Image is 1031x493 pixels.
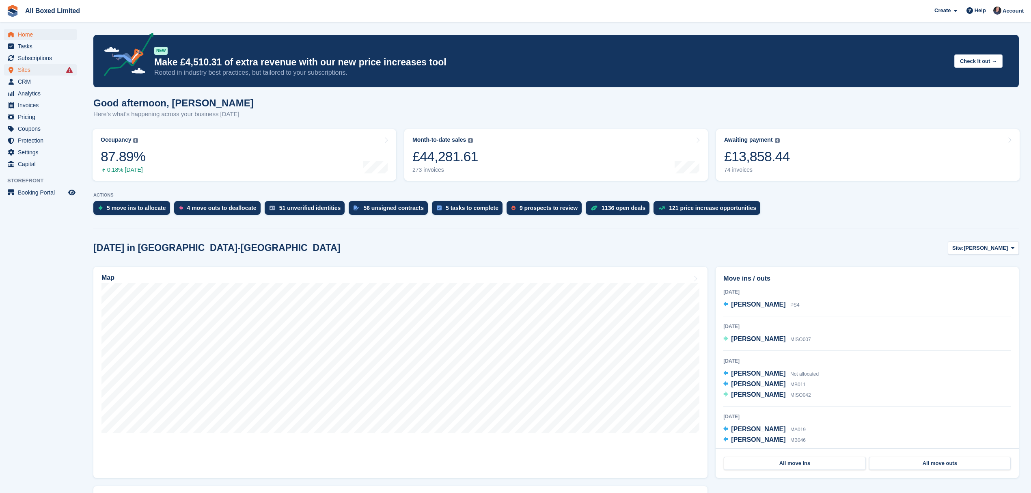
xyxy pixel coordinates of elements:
h1: Good afternoon, [PERSON_NAME] [93,97,254,108]
a: [PERSON_NAME] MA019 [723,424,806,435]
div: NEW [154,47,168,55]
a: menu [4,88,77,99]
div: 1136 open deals [602,205,645,211]
div: 51 unverified identities [279,205,341,211]
p: ACTIONS [93,192,1019,198]
a: 51 unverified identities [265,201,349,219]
img: contract_signature_icon-13c848040528278c33f63329250d36e43548de30e8caae1d1a13099fd9432cc5.svg [354,205,359,210]
span: Home [18,29,67,40]
a: [PERSON_NAME] MB046 [723,435,806,445]
a: menu [4,123,77,134]
img: move_ins_to_allocate_icon-fdf77a2bb77ea45bf5b3d319d69a93e2d87916cf1d5bf7949dd705db3b84f3ca.svg [98,205,103,210]
span: Pricing [18,111,67,123]
a: All Boxed Limited [22,4,83,17]
span: [PERSON_NAME] [731,391,785,398]
div: 56 unsigned contracts [363,205,424,211]
a: menu [4,52,77,64]
a: Map [93,267,707,478]
img: icon-info-grey-7440780725fd019a000dd9b08b2336e03edf1995a4989e88bcd33f0948082b44.svg [133,138,138,143]
span: Site: [952,244,964,252]
a: menu [4,135,77,146]
img: move_outs_to_deallocate_icon-f764333ba52eb49d3ac5e1228854f67142a1ed5810a6f6cc68b1a99e826820c5.svg [179,205,183,210]
div: Occupancy [101,136,131,143]
div: [DATE] [723,323,1011,330]
div: £44,281.61 [412,148,478,165]
div: £13,858.44 [724,148,790,165]
div: 4 move outs to deallocate [187,205,257,211]
a: All move outs [869,457,1011,470]
a: [PERSON_NAME] Not allocated [723,369,819,379]
a: Preview store [67,188,77,197]
span: Help [975,6,986,15]
span: [PERSON_NAME] [731,301,785,308]
span: [PERSON_NAME] [731,370,785,377]
div: 5 tasks to complete [446,205,498,211]
img: icon-info-grey-7440780725fd019a000dd9b08b2336e03edf1995a4989e88bcd33f0948082b44.svg [775,138,780,143]
span: Account [1003,7,1024,15]
div: 9 prospects to review [520,205,578,211]
span: [PERSON_NAME] [964,244,1008,252]
a: 121 price increase opportunities [654,201,764,219]
a: 56 unsigned contracts [349,201,432,219]
span: [PERSON_NAME] [731,335,785,342]
a: menu [4,64,77,76]
button: Site: [PERSON_NAME] [948,241,1019,255]
span: PS4 [790,302,800,308]
div: 0.18% [DATE] [101,166,145,173]
a: menu [4,111,77,123]
img: price_increase_opportunities-93ffe204e8149a01c8c9dc8f82e8f89637d9d84a8eef4429ea346261dce0b2c0.svg [658,206,665,210]
div: Awaiting payment [724,136,773,143]
span: [PERSON_NAME] [731,381,785,387]
div: 273 invoices [412,166,478,173]
a: [PERSON_NAME] MISO042 [723,390,811,400]
span: CRM [18,76,67,87]
a: menu [4,147,77,158]
span: Capital [18,158,67,170]
a: 1136 open deals [586,201,654,219]
span: Settings [18,147,67,158]
a: menu [4,187,77,198]
i: Smart entry sync failures have occurred [66,67,73,73]
span: [PERSON_NAME] [731,426,785,432]
span: MISO007 [790,337,811,342]
a: menu [4,99,77,111]
p: Here's what's happening across your business [DATE] [93,110,254,119]
a: Awaiting payment £13,858.44 74 invoices [716,129,1020,181]
img: task-75834270c22a3079a89374b754ae025e5fb1db73e45f91037f5363f120a921f8.svg [437,205,442,210]
span: Analytics [18,88,67,99]
p: Rooted in industry best practices, but tailored to your subscriptions. [154,68,948,77]
span: MB011 [790,382,806,387]
a: All move ins [724,457,865,470]
a: [PERSON_NAME] MISO007 [723,334,811,345]
img: price-adjustments-announcement-icon-8257ccfd72463d97f412b2fc003d46551f7dbcb40ab6d574587a9cd5c0d94... [97,33,154,79]
div: [DATE] [723,413,1011,420]
a: menu [4,76,77,87]
span: [PERSON_NAME] [731,436,785,443]
span: Tasks [18,41,67,52]
h2: [DATE] in [GEOGRAPHIC_DATA]-[GEOGRAPHIC_DATA] [93,242,341,253]
a: 4 move outs to deallocate [174,201,265,219]
div: 121 price increase opportunities [669,205,756,211]
img: deal-1b604bf984904fb50ccaf53a9ad4b4a5d6e5aea283cecdc64d6e3604feb123c2.svg [591,205,597,211]
div: [DATE] [723,288,1011,296]
span: Storefront [7,177,81,185]
a: menu [4,158,77,170]
a: menu [4,29,77,40]
img: icon-info-grey-7440780725fd019a000dd9b08b2336e03edf1995a4989e88bcd33f0948082b44.svg [468,138,473,143]
a: 5 move ins to allocate [93,201,174,219]
span: MISO042 [790,392,811,398]
div: 74 invoices [724,166,790,173]
img: verify_identity-adf6edd0f0f0b5bbfe63781bf79b02c33cf7c696d77639b501bdc392416b5a36.svg [270,205,275,210]
a: [PERSON_NAME] MB011 [723,379,806,390]
span: Subscriptions [18,52,67,64]
div: [DATE] [723,357,1011,365]
span: MB046 [790,437,806,443]
span: Coupons [18,123,67,134]
a: Month-to-date sales £44,281.61 273 invoices [404,129,708,181]
a: 5 tasks to complete [432,201,507,219]
a: 9 prospects to review [507,201,586,219]
h2: Map [101,274,114,281]
span: Invoices [18,99,67,111]
a: [PERSON_NAME] PS4 [723,300,799,310]
p: Make £4,510.31 of extra revenue with our new price increases tool [154,56,948,68]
